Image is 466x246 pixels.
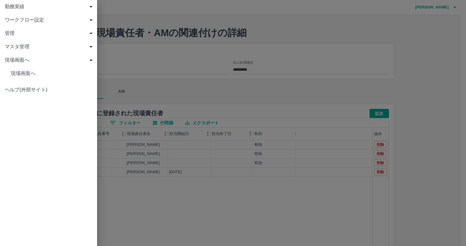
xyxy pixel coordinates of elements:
span: マスタ管理 [5,43,95,50]
span: 現場画面へ [11,70,92,77]
span: ワークフロー設定 [5,16,95,24]
span: 管理 [5,30,95,37]
span: 現場画面へ [5,56,95,64]
span: 勤務実績 [5,3,95,10]
span: ヘルプ(外部サイト) [5,86,92,93]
